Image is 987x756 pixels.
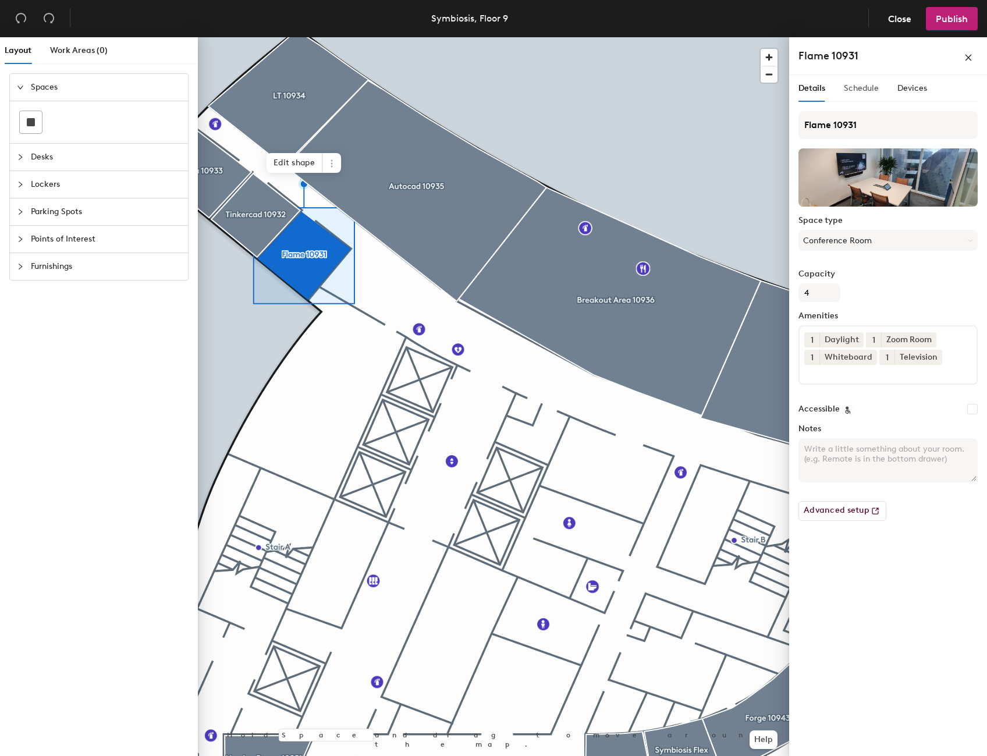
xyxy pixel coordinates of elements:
button: Redo (⌘ + ⇧ + Z) [37,7,61,30]
button: Advanced setup [798,501,886,521]
span: Edit shape [267,153,322,173]
span: 1 [811,334,814,346]
button: Help [750,730,777,749]
span: expanded [17,84,24,91]
span: Close [888,13,911,24]
span: Layout [5,45,31,55]
span: Desks [31,144,181,171]
button: Undo (⌘ + Z) [9,7,33,30]
span: Schedule [844,83,879,93]
span: collapsed [17,154,24,161]
div: Television [894,350,942,365]
button: Close [878,7,921,30]
span: 1 [811,352,814,364]
button: Publish [926,7,978,30]
div: Zoom Room [881,332,936,347]
label: Accessible [798,404,840,414]
span: collapsed [17,236,24,243]
div: Daylight [819,332,864,347]
button: Conference Room [798,230,978,251]
span: 1 [886,352,889,364]
span: Lockers [31,171,181,198]
label: Capacity [798,269,978,279]
span: collapsed [17,263,24,270]
label: Notes [798,424,978,434]
div: Whiteboard [819,350,877,365]
span: undo [15,12,27,24]
span: Furnishings [31,253,181,280]
label: Space type [798,216,978,225]
span: collapsed [17,181,24,188]
span: Work Areas (0) [50,45,108,55]
div: Symbiosis, Floor 9 [431,11,508,26]
button: 1 [804,332,819,347]
span: Spaces [31,74,181,101]
button: 1 [804,350,819,365]
span: 1 [872,334,875,346]
h4: Flame 10931 [798,48,858,63]
span: Devices [897,83,927,93]
label: Amenities [798,311,978,321]
span: Points of Interest [31,226,181,253]
span: Details [798,83,825,93]
span: close [964,54,972,62]
img: The space named Flame 10931 [798,148,978,207]
span: Parking Spots [31,198,181,225]
span: collapsed [17,208,24,215]
span: Publish [936,13,968,24]
button: 1 [866,332,881,347]
button: 1 [879,350,894,365]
